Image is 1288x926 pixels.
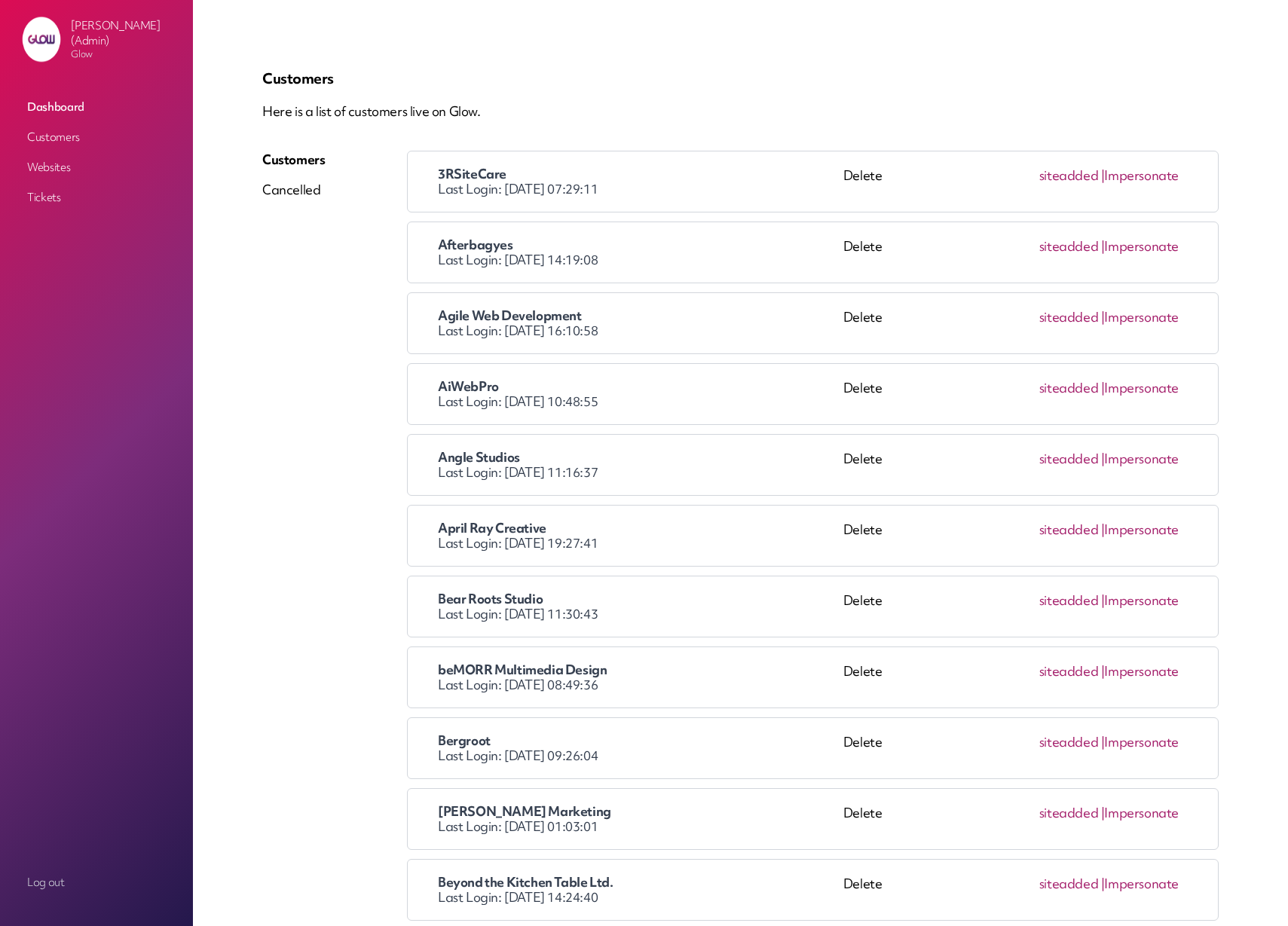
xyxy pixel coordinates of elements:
span: site added | [1039,379,1179,409]
a: Impersonate [1104,237,1179,255]
p: Here is a list of customers live on Glow. [262,102,1219,121]
a: Customers [21,124,172,151]
a: Impersonate [1104,804,1179,821]
span: site added | [1039,167,1179,197]
div: Cancelled [262,181,325,199]
div: Last Login: [DATE] 01:03:01 [438,804,843,834]
div: Last Login: [DATE] 19:27:41 [438,521,843,551]
div: Delete [843,875,883,905]
div: Delete [843,591,883,622]
a: Tickets [21,184,172,211]
div: Last Login: [DATE] 16:10:58 [438,308,843,338]
span: site added | [1039,237,1179,267]
a: Impersonate [1104,733,1179,750]
span: site added | [1039,662,1179,692]
div: Last Login: [DATE] 14:19:08 [438,237,843,267]
span: Angle Studios [438,448,520,466]
span: site added | [1039,804,1179,834]
div: Delete [843,521,883,551]
a: Impersonate [1104,591,1179,609]
a: Dashboard [21,93,172,121]
span: [PERSON_NAME] Marketing [438,802,611,820]
div: Delete [843,167,883,197]
a: Websites [21,154,172,181]
div: Last Login: [DATE] 11:16:37 [438,450,843,480]
span: Beyond the Kitchen Table Ltd. [438,873,613,891]
span: AiWebPro [438,377,499,395]
div: Delete [843,379,883,409]
div: Last Login: [DATE] 11:30:43 [438,591,843,622]
a: Impersonate [1104,450,1179,467]
span: site added | [1039,591,1179,622]
div: Last Login: [DATE] 07:29:11 [438,167,843,197]
a: Impersonate [1104,875,1179,892]
span: Bear Roots Studio [438,590,543,607]
a: Impersonate [1104,521,1179,538]
span: April Ray Creative [438,519,546,536]
div: Last Login: [DATE] 08:49:36 [438,662,843,692]
div: Delete [843,308,883,338]
div: Last Login: [DATE] 10:48:55 [438,379,843,409]
a: Log out [21,869,172,896]
span: site added | [1039,733,1179,763]
span: Agile Web Development [438,307,582,324]
a: Impersonate [1104,379,1179,396]
span: Bergroot [438,732,491,749]
div: Delete [843,662,883,692]
span: beMORR Multimedia Design [438,661,607,678]
p: [PERSON_NAME] (Admin) [71,18,181,48]
div: Delete [843,450,883,480]
a: Impersonate [1104,167,1179,184]
div: Delete [843,237,883,267]
span: site added | [1039,875,1179,905]
div: Last Login: [DATE] 14:24:40 [438,875,843,905]
div: Customers [262,151,325,169]
a: Impersonate [1104,662,1179,680]
div: Delete [843,804,883,834]
p: Glow [71,48,181,60]
div: Delete [843,733,883,763]
a: Impersonate [1104,308,1179,325]
span: site added | [1039,521,1179,551]
span: 3RSiteCare [438,165,506,182]
div: Last Login: [DATE] 09:26:04 [438,733,843,763]
p: Customers [262,69,1219,87]
span: site added | [1039,308,1179,338]
span: site added | [1039,450,1179,480]
span: Afterbagyes [438,236,513,253]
